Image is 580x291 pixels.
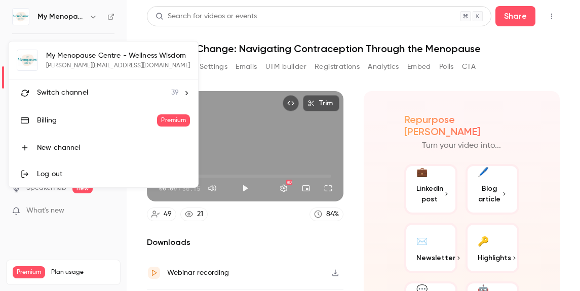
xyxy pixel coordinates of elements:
div: Billing [37,115,157,126]
span: Switch channel [37,88,88,98]
span: Premium [157,114,190,127]
div: New channel [37,143,190,153]
div: Log out [37,169,190,179]
span: 39 [171,88,179,98]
